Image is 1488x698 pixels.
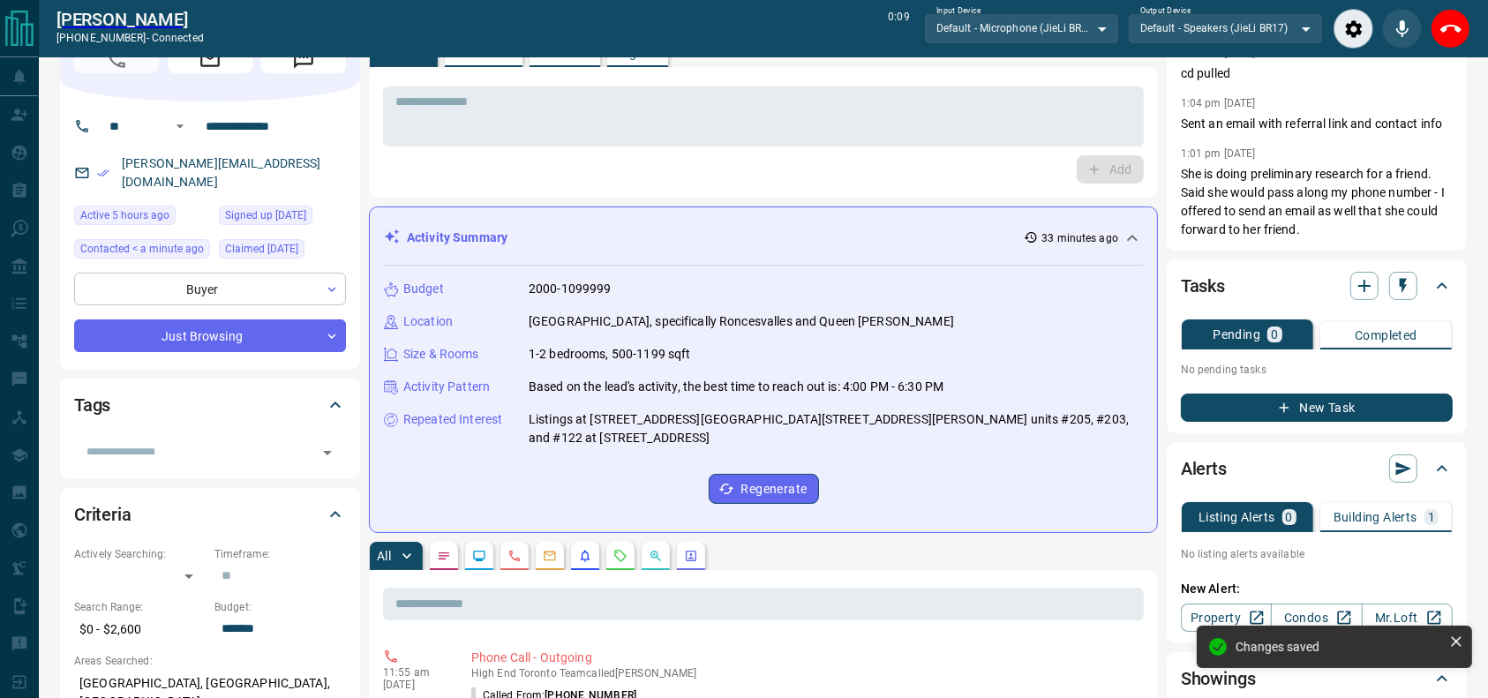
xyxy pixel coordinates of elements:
[74,599,206,615] p: Search Range:
[1181,604,1272,632] a: Property
[169,116,191,137] button: Open
[74,615,206,644] p: $0 - $2,600
[122,156,321,189] a: [PERSON_NAME][EMAIL_ADDRESS][DOMAIN_NAME]
[472,549,486,563] svg: Lead Browsing Activity
[1181,394,1453,422] button: New Task
[80,206,169,224] span: Active 5 hours ago
[1199,511,1275,523] p: Listing Alerts
[1181,147,1256,160] p: 1:01 pm [DATE]
[383,679,445,691] p: [DATE]
[1181,265,1453,307] div: Tasks
[537,47,593,59] p: Send Text
[471,649,1137,667] p: Phone Call - Outgoing
[403,345,479,364] p: Size & Rooms
[578,549,592,563] svg: Listing Alerts
[74,500,132,529] h2: Criteria
[1181,272,1225,300] h2: Tasks
[74,319,346,352] div: Just Browsing
[377,47,431,59] p: Add Note
[924,13,1119,43] div: Default - Microphone (JieLi BR17)
[543,549,557,563] svg: Emails
[403,280,444,298] p: Budget
[614,47,661,59] p: Log Call
[1213,328,1260,341] p: Pending
[507,549,522,563] svg: Calls
[1271,328,1278,341] p: 0
[1271,604,1362,632] a: Condos
[214,599,346,615] p: Budget:
[261,45,346,73] span: Message
[80,240,204,258] span: Contacted < a minute ago
[219,239,346,264] div: Sat Aug 09 2025
[56,30,204,46] p: [PHONE_NUMBER] -
[1181,664,1256,693] h2: Showings
[403,410,502,429] p: Repeated Interest
[709,474,819,504] button: Regenerate
[452,47,515,59] p: Send Email
[168,45,252,73] span: Email
[1355,329,1417,341] p: Completed
[1181,454,1227,483] h2: Alerts
[1382,9,1422,49] div: Mute
[225,206,306,224] span: Signed up [DATE]
[1181,64,1453,83] p: cd pulled
[649,549,663,563] svg: Opportunities
[384,221,1143,254] div: Activity Summary33 minutes ago
[1286,511,1293,523] p: 0
[377,550,391,562] p: All
[74,206,210,230] div: Wed Aug 13 2025
[152,32,204,44] span: connected
[403,378,490,396] p: Activity Pattern
[1181,115,1453,133] p: Sent an email with referral link and contact info
[1428,511,1435,523] p: 1
[383,666,445,679] p: 11:55 am
[529,378,943,396] p: Based on the lead's activity, the best time to reach out is: 4:00 PM - 6:30 PM
[613,549,628,563] svg: Requests
[471,667,1137,679] p: High End Toronto Team called [PERSON_NAME]
[74,653,346,669] p: Areas Searched:
[1334,511,1417,523] p: Building Alerts
[74,391,110,419] h2: Tags
[74,239,210,264] div: Wed Aug 13 2025
[1128,13,1323,43] div: Default - Speakers (JieLi BR17)
[407,229,507,247] p: Activity Summary
[1181,546,1453,562] p: No listing alerts available
[219,206,346,230] div: Sun Feb 19 2017
[529,345,691,364] p: 1-2 bedrooms, 500-1199 sqft
[1362,604,1453,632] a: Mr.Loft
[74,45,159,73] span: Call
[1334,9,1373,49] div: Audio Settings
[1041,230,1118,246] p: 33 minutes ago
[74,493,346,536] div: Criteria
[1140,5,1191,17] label: Output Device
[1181,357,1453,383] p: No pending tasks
[1181,447,1453,490] div: Alerts
[403,312,453,331] p: Location
[1431,9,1470,49] div: End Call
[684,549,698,563] svg: Agent Actions
[1236,640,1442,654] div: Changes saved
[74,546,206,562] p: Actively Searching:
[97,167,109,179] svg: Email Verified
[1181,165,1453,239] p: She is doing preliminary research for a friend. Said she would pass along my phone number - I off...
[1181,580,1453,598] p: New Alert:
[888,9,909,49] p: 0:09
[56,9,204,30] a: [PERSON_NAME]
[225,240,298,258] span: Claimed [DATE]
[74,273,346,305] div: Buyer
[529,410,1143,447] p: Listings at [STREET_ADDRESS][GEOGRAPHIC_DATA][STREET_ADDRESS][PERSON_NAME] units #205, #203, and ...
[74,384,346,426] div: Tags
[1181,97,1256,109] p: 1:04 pm [DATE]
[529,312,954,331] p: [GEOGRAPHIC_DATA], specifically Roncesvalles and Queen [PERSON_NAME]
[315,440,340,465] button: Open
[529,280,612,298] p: 2000-1099999
[936,5,981,17] label: Input Device
[437,549,451,563] svg: Notes
[214,546,346,562] p: Timeframe:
